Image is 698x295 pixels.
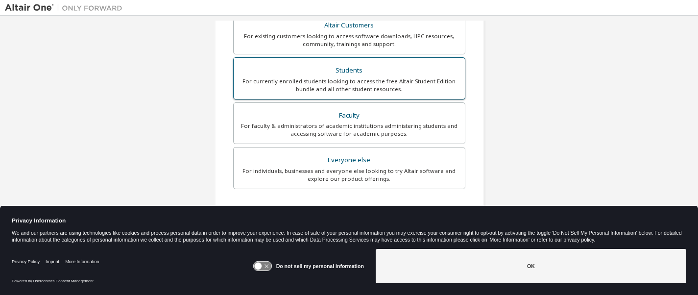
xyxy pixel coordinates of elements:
[240,64,459,77] div: Students
[240,122,459,138] div: For faculty & administrators of academic institutions administering students and accessing softwa...
[233,204,465,220] div: Your Profile
[240,77,459,93] div: For currently enrolled students looking to access the free Altair Student Edition bundle and all ...
[240,167,459,183] div: For individuals, businesses and everyone else looking to try Altair software and explore our prod...
[240,109,459,123] div: Faculty
[5,3,127,13] img: Altair One
[240,153,459,167] div: Everyone else
[240,32,459,48] div: For existing customers looking to access software downloads, HPC resources, community, trainings ...
[240,19,459,32] div: Altair Customers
